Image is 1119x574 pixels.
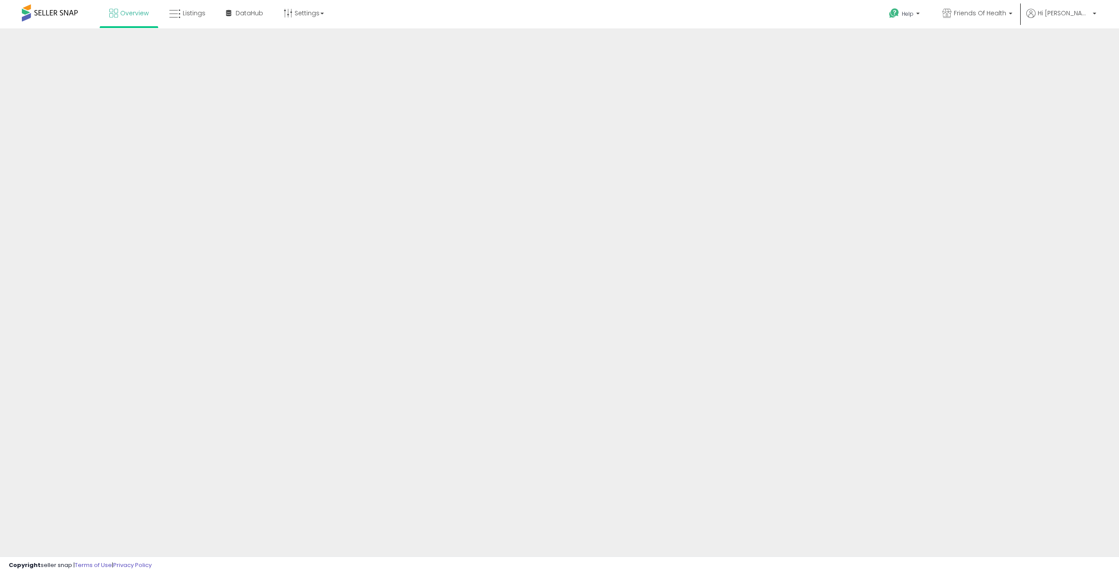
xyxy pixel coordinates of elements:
[236,9,263,17] span: DataHub
[889,8,900,19] i: Get Help
[902,10,914,17] span: Help
[183,9,205,17] span: Listings
[1026,9,1096,28] a: Hi [PERSON_NAME]
[954,9,1006,17] span: Friends Of Health
[882,1,928,28] a: Help
[1038,9,1090,17] span: Hi [PERSON_NAME]
[120,9,149,17] span: Overview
